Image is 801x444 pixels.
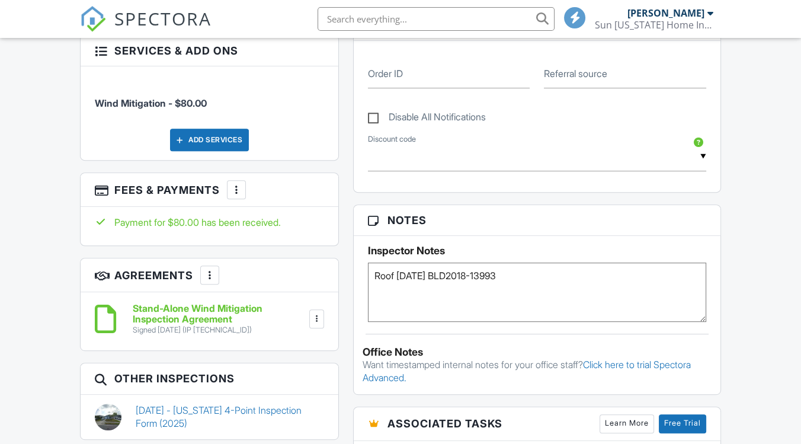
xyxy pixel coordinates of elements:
div: Add Services [170,129,249,151]
h3: Notes [354,205,720,236]
a: Free Trial [659,414,706,433]
h5: Inspector Notes [368,245,706,257]
span: Wind Mitigation - $80.00 [95,97,207,109]
h6: Stand-Alone Wind Mitigation Inspection Agreement [133,304,307,324]
a: Learn More [600,414,654,433]
p: Want timestamped internal notes for your office staff? [363,358,712,385]
a: [DATE] - [US_STATE] 4-Point Inspection Form (2025) [136,404,324,430]
div: Sun Florida Home Inspections, Inc. [595,19,713,31]
label: Referral source [544,67,607,80]
a: SPECTORA [80,16,212,41]
span: Associated Tasks [387,416,502,432]
span: SPECTORA [114,6,212,31]
div: Office Notes [363,346,712,358]
div: Payment for $80.00 has been received. [95,216,324,229]
label: Order ID [368,67,403,80]
input: Search everything... [318,7,555,31]
h3: Other Inspections [81,363,338,394]
label: Discount code [368,134,416,145]
h3: Services & Add ons [81,36,338,66]
div: [PERSON_NAME] [627,7,704,19]
textarea: Roof [DATE] BLD2018-13993 [368,263,706,322]
div: Signed [DATE] (IP [TECHNICAL_ID]) [133,325,307,335]
img: The Best Home Inspection Software - Spectora [80,6,106,32]
a: Stand-Alone Wind Mitigation Inspection Agreement Signed [DATE] (IP [TECHNICAL_ID]) [133,304,307,335]
h3: Agreements [81,258,338,292]
h3: Fees & Payments [81,173,338,207]
a: Click here to trial Spectora Advanced. [363,359,691,384]
li: Service: Wind Mitigation [95,75,324,119]
label: Disable All Notifications [368,111,486,126]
